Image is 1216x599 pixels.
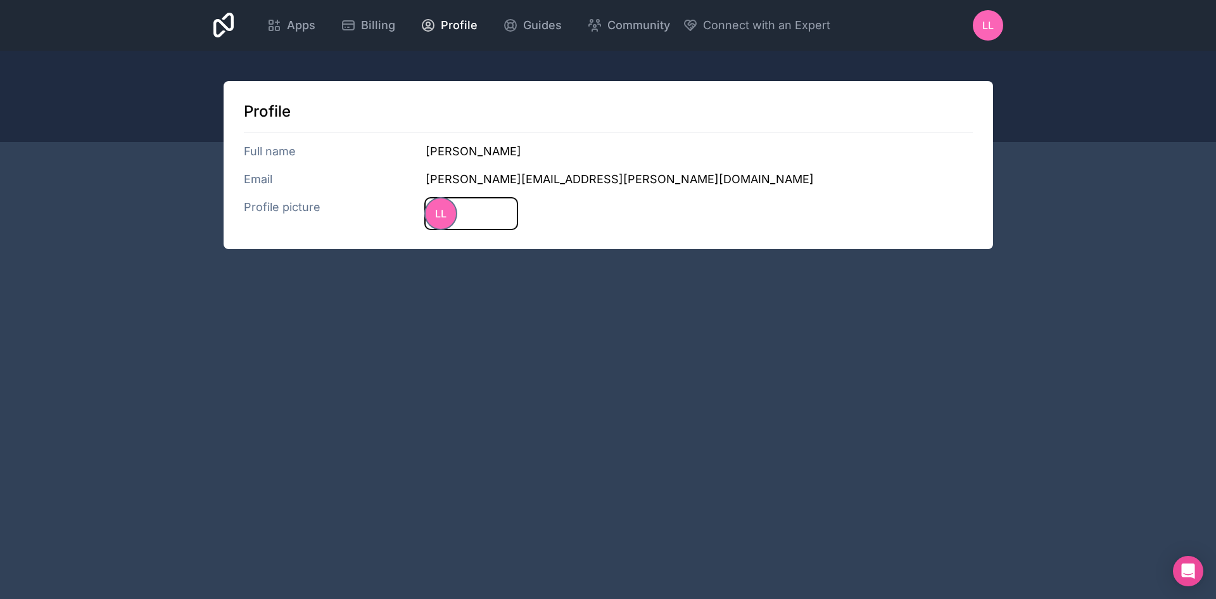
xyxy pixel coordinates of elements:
h3: Full name [244,143,426,160]
h3: Profile picture [244,198,426,229]
h3: [PERSON_NAME][EMAIL_ADDRESS][PERSON_NAME][DOMAIN_NAME] [426,171,972,188]
button: Connect with an Expert [683,16,830,34]
h3: [PERSON_NAME] [426,143,972,160]
span: LL [982,18,994,33]
span: LL [435,206,446,221]
div: Open Intercom Messenger [1173,556,1203,586]
span: Apps [287,16,315,34]
a: Guides [493,11,572,39]
span: Billing [361,16,395,34]
a: Billing [331,11,405,39]
a: Apps [256,11,326,39]
h3: Email [244,171,426,188]
span: Profile [441,16,478,34]
span: Community [607,16,670,34]
a: Profile [410,11,488,39]
h1: Profile [244,101,973,122]
span: Connect with an Expert [703,16,830,34]
a: Community [577,11,680,39]
span: Guides [523,16,562,34]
